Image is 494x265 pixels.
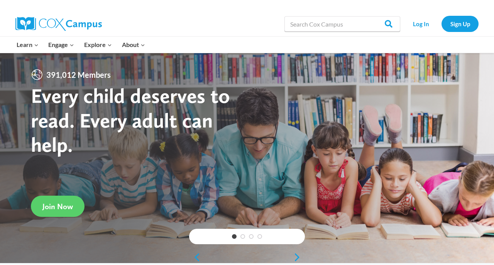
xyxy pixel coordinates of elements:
[12,37,150,53] nav: Primary Navigation
[15,17,102,31] img: Cox Campus
[17,40,39,50] span: Learn
[189,250,305,265] div: content slider buttons
[31,83,230,157] strong: Every child deserves to read. Every adult can help.
[442,16,479,32] a: Sign Up
[404,16,479,32] nav: Secondary Navigation
[122,40,145,50] span: About
[43,69,114,81] span: 391,012 Members
[31,196,85,217] a: Join Now
[293,253,305,262] a: next
[249,234,254,239] a: 3
[48,40,74,50] span: Engage
[240,234,245,239] a: 2
[42,202,73,211] span: Join Now
[189,253,201,262] a: previous
[284,16,400,32] input: Search Cox Campus
[257,234,262,239] a: 4
[84,40,112,50] span: Explore
[232,234,237,239] a: 1
[404,16,438,32] a: Log In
